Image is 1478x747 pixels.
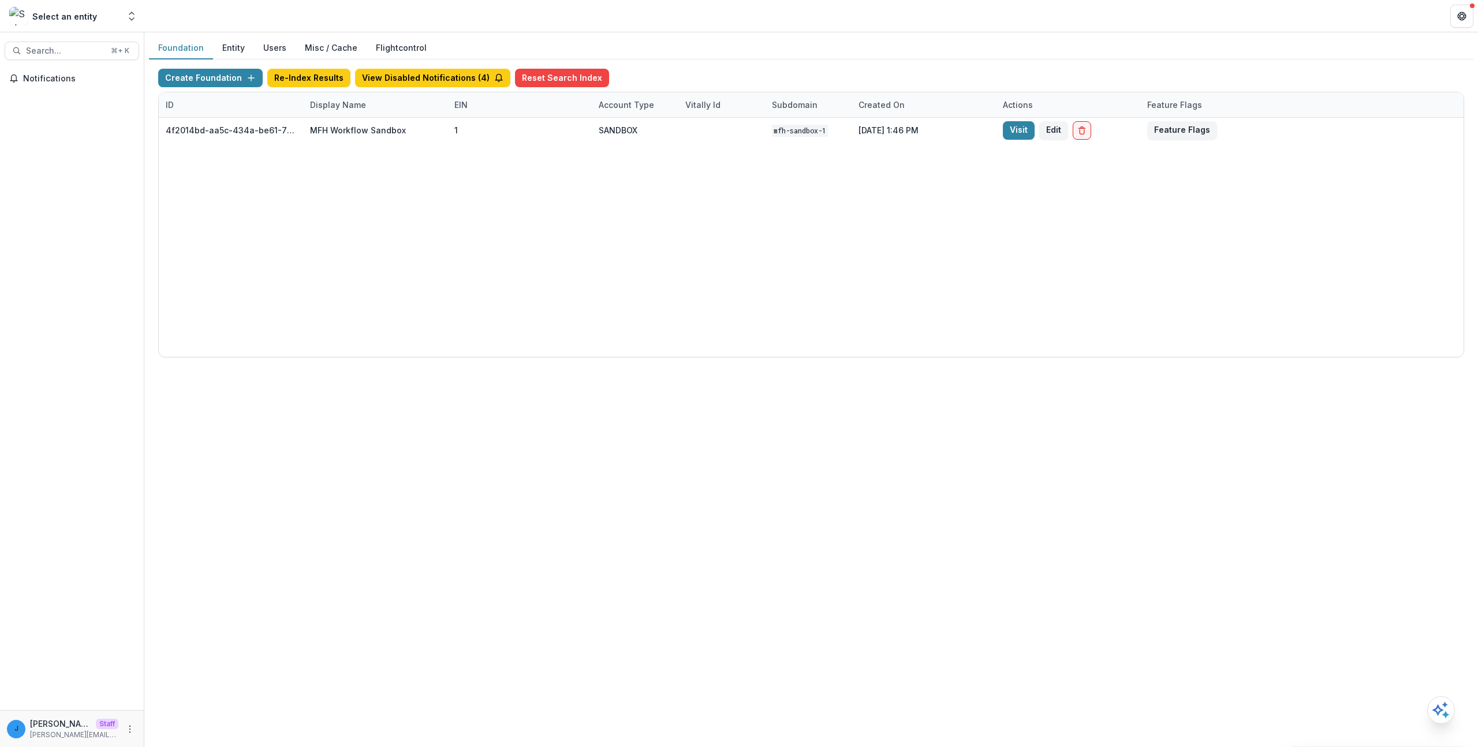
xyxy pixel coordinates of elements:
div: Vitally Id [678,92,765,117]
div: Display Name [303,92,447,117]
div: 4f2014bd-aa5c-434a-be61-78b398fa61bc [166,124,296,136]
p: Staff [96,719,118,729]
code: mfh-sandbox-1 [772,125,828,137]
div: Feature Flags [1140,92,1285,117]
button: Re-Index Results [267,69,350,87]
p: [PERSON_NAME][EMAIL_ADDRESS][DOMAIN_NAME] [30,730,118,740]
div: ID [159,92,303,117]
div: ⌘ + K [109,44,132,57]
button: Notifications [5,69,139,88]
div: Account Type [592,92,678,117]
div: Subdomain [765,92,852,117]
button: Reset Search Index [515,69,609,87]
button: Users [254,37,296,59]
button: Get Help [1450,5,1473,28]
div: Subdomain [765,99,824,111]
a: Flightcontrol [376,42,427,54]
button: Open entity switcher [124,5,140,28]
button: Search... [5,42,139,60]
div: Actions [996,99,1040,111]
div: Created on [852,99,912,111]
div: Account Type [592,99,661,111]
p: [PERSON_NAME][EMAIL_ADDRESS][DOMAIN_NAME] [30,718,91,730]
span: Notifications [23,74,135,84]
div: 1 [454,124,458,136]
button: Misc / Cache [296,37,367,59]
button: More [123,722,137,736]
div: SANDBOX [599,124,637,136]
div: Actions [996,92,1140,117]
div: Select an entity [32,10,97,23]
div: EIN [447,99,475,111]
div: Vitally Id [678,99,727,111]
button: Foundation [149,37,213,59]
button: Create Foundation [158,69,263,87]
span: Search... [26,46,104,56]
div: [DATE] 1:46 PM [852,118,996,143]
img: Select an entity [9,7,28,25]
button: View Disabled Notifications (4) [355,69,510,87]
div: Created on [852,92,996,117]
button: Entity [213,37,254,59]
div: ID [159,99,181,111]
div: jonah@trytemelio.com [14,725,18,733]
div: Feature Flags [1140,99,1209,111]
div: EIN [447,92,592,117]
button: Edit [1039,121,1068,140]
button: Open AI Assistant [1427,696,1455,724]
div: Display Name [303,99,373,111]
button: Delete Foundation [1073,121,1091,140]
button: Feature Flags [1147,121,1217,140]
a: Visit [1003,121,1035,140]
